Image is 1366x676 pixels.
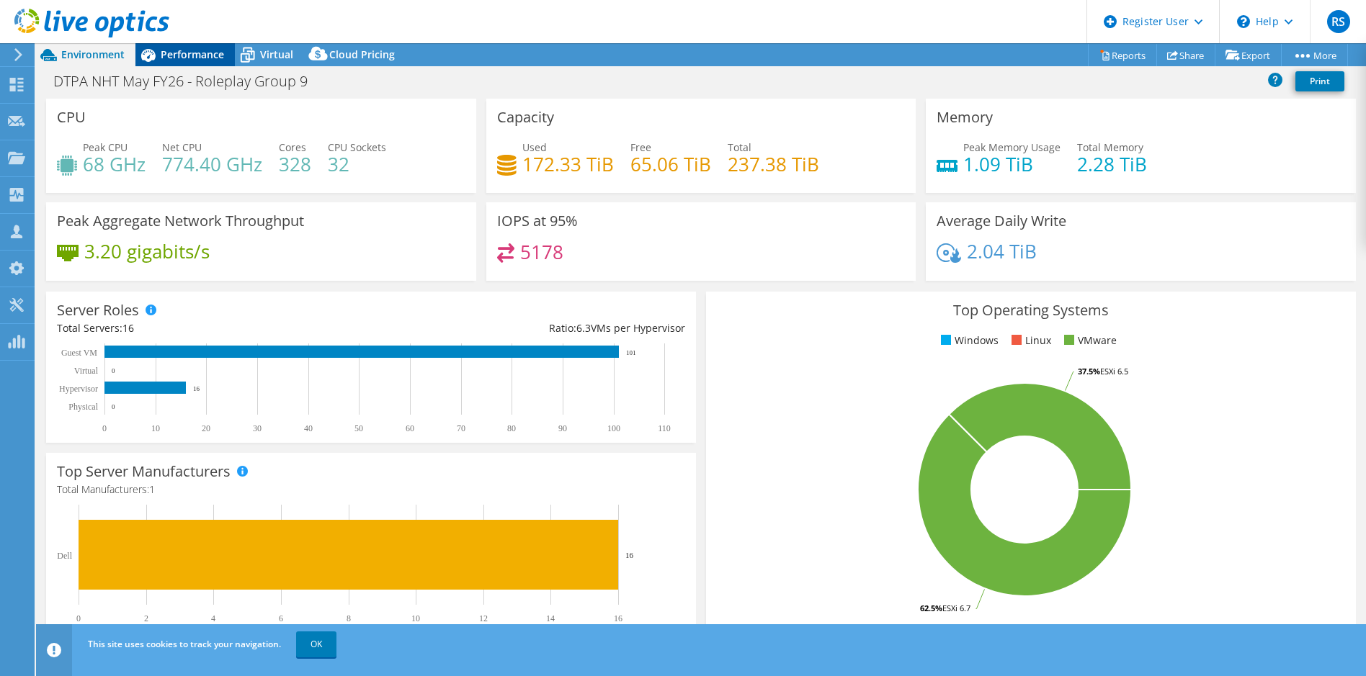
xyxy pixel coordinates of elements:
[68,402,98,412] text: Physical
[479,613,488,623] text: 12
[47,73,330,89] h1: DTPA NHT May FY26 - Roleplay Group 9
[558,423,567,433] text: 90
[161,48,224,61] span: Performance
[1295,71,1344,91] a: Print
[57,464,231,479] h3: Top Server Manufacturers
[371,320,685,336] div: Ratio: VMs per Hypervisor
[193,385,200,392] text: 16
[144,613,148,623] text: 2
[937,213,1066,229] h3: Average Daily Write
[625,551,634,559] text: 16
[576,321,591,335] span: 6.3
[967,243,1037,259] h4: 2.04 TiB
[1237,15,1250,28] svg: \n
[520,244,563,260] h4: 5178
[74,366,99,376] text: Virtual
[507,423,516,433] text: 80
[963,140,1061,154] span: Peak Memory Usage
[347,613,351,623] text: 8
[57,482,685,497] h4: Total Manufacturers:
[83,140,128,154] span: Peak CPU
[497,213,578,229] h3: IOPS at 95%
[1088,44,1157,66] a: Reports
[1008,333,1051,348] li: Linux
[354,423,363,433] text: 50
[1327,10,1350,33] span: RS
[1061,333,1117,348] li: VMware
[279,140,306,154] span: Cores
[304,423,313,433] text: 40
[1215,44,1282,66] a: Export
[630,156,711,172] h4: 65.06 TiB
[253,423,262,433] text: 30
[522,156,614,172] h4: 172.33 TiB
[522,140,547,154] span: Used
[626,349,636,356] text: 101
[920,603,942,613] tspan: 62.5%
[279,156,311,172] h4: 328
[112,403,115,410] text: 0
[457,423,465,433] text: 70
[151,423,160,433] text: 10
[546,613,555,623] text: 14
[102,423,107,433] text: 0
[1078,366,1100,377] tspan: 37.5%
[328,156,386,172] h4: 32
[1281,44,1348,66] a: More
[614,613,622,623] text: 16
[202,423,210,433] text: 20
[57,302,139,318] h3: Server Roles
[937,333,999,348] li: Windows
[83,156,146,172] h4: 68 GHz
[728,156,819,172] h4: 237.38 TiB
[57,109,86,125] h3: CPU
[963,156,1061,172] h4: 1.09 TiB
[607,423,620,433] text: 100
[149,482,155,496] span: 1
[728,140,751,154] span: Total
[211,613,215,623] text: 4
[406,423,414,433] text: 60
[1077,156,1147,172] h4: 2.28 TiB
[296,631,336,657] a: OK
[497,109,554,125] h3: Capacity
[59,384,98,394] text: Hypervisor
[57,213,304,229] h3: Peak Aggregate Network Throughput
[88,638,281,650] span: This site uses cookies to track your navigation.
[112,367,115,374] text: 0
[162,156,262,172] h4: 774.40 GHz
[57,551,72,561] text: Dell
[658,423,671,433] text: 110
[329,48,395,61] span: Cloud Pricing
[57,320,371,336] div: Total Servers:
[328,140,386,154] span: CPU Sockets
[122,321,134,335] span: 16
[61,48,125,61] span: Environment
[630,140,651,154] span: Free
[61,348,97,358] text: Guest VM
[937,109,993,125] h3: Memory
[942,603,970,613] tspan: ESXi 6.7
[84,243,210,259] h4: 3.20 gigabits/s
[260,48,293,61] span: Virtual
[717,302,1345,318] h3: Top Operating Systems
[1156,44,1215,66] a: Share
[162,140,202,154] span: Net CPU
[1100,366,1128,377] tspan: ESXi 6.5
[1077,140,1143,154] span: Total Memory
[279,613,283,623] text: 6
[411,613,420,623] text: 10
[76,613,81,623] text: 0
